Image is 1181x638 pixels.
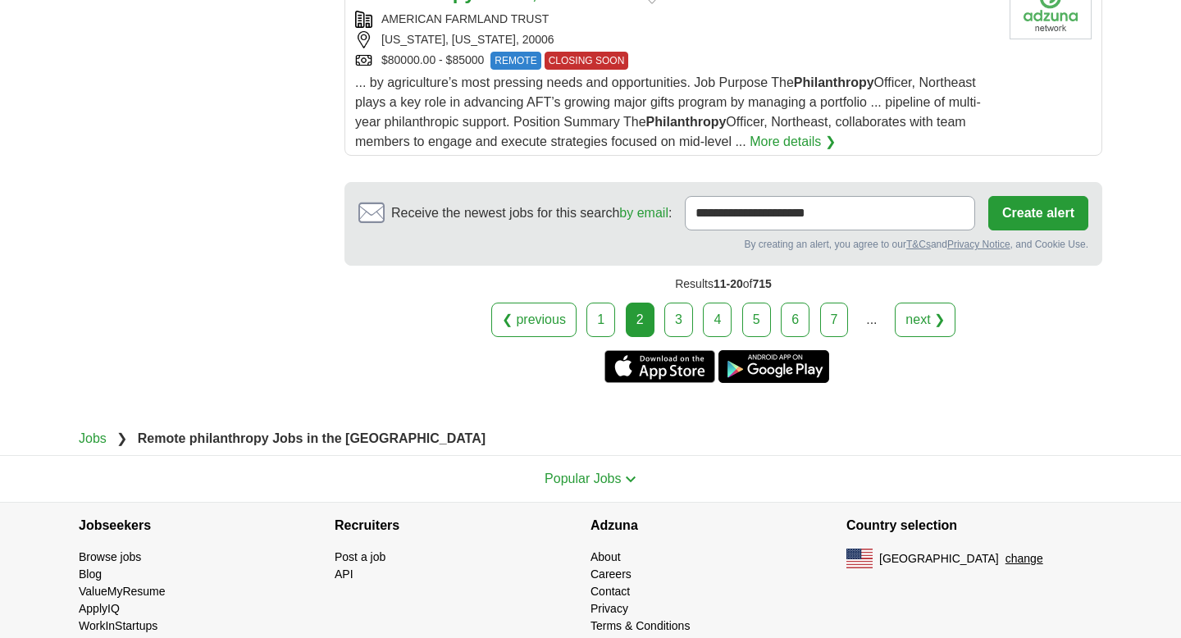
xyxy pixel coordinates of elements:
div: ... [855,303,888,336]
div: By creating an alert, you agree to our and , and Cookie Use. [358,237,1088,252]
a: Get the iPhone app [604,350,715,383]
a: Jobs [79,431,107,445]
span: Receive the newest jobs for this search : [391,203,672,223]
a: T&Cs [906,239,931,250]
span: 11-20 [714,277,743,290]
div: [US_STATE], [US_STATE], 20006 [355,31,996,48]
span: ❯ [116,431,127,445]
a: Careers [590,567,632,581]
a: API [335,567,353,581]
strong: Philanthropy [794,75,874,89]
a: next ❯ [895,303,955,337]
span: CLOSING SOON [545,52,629,70]
span: Popular Jobs [545,472,621,485]
a: More details ❯ [750,132,836,152]
a: ❮ previous [491,303,577,337]
span: [GEOGRAPHIC_DATA] [879,550,999,567]
strong: Remote philanthropy Jobs in the [GEOGRAPHIC_DATA] [138,431,486,445]
div: AMERICAN FARMLAND TRUST [355,11,996,28]
a: About [590,550,621,563]
img: toggle icon [625,476,636,483]
a: 5 [742,303,771,337]
a: 1 [586,303,615,337]
span: REMOTE [490,52,540,70]
div: $80000.00 - $85000 [355,52,996,70]
button: Create alert [988,196,1088,230]
strong: Philanthropy [646,115,727,129]
a: Post a job [335,550,385,563]
a: Contact [590,585,630,598]
a: 4 [703,303,732,337]
div: 2 [626,303,654,337]
a: Get the Android app [718,350,829,383]
a: ApplyIQ [79,602,120,615]
a: by email [619,206,668,220]
a: WorkInStartups [79,619,157,632]
a: Terms & Conditions [590,619,690,632]
a: 7 [820,303,849,337]
div: Results of [344,266,1102,303]
a: Browse jobs [79,550,141,563]
a: 3 [664,303,693,337]
img: US flag [846,549,873,568]
span: 715 [752,277,771,290]
button: change [1005,550,1043,567]
h4: Country selection [846,503,1102,549]
a: Blog [79,567,102,581]
span: ... by agriculture’s most pressing needs and opportunities. Job Purpose The Officer, Northeast pl... [355,75,981,148]
a: 6 [781,303,809,337]
a: Privacy Notice [947,239,1010,250]
a: ValueMyResume [79,585,166,598]
a: Privacy [590,602,628,615]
